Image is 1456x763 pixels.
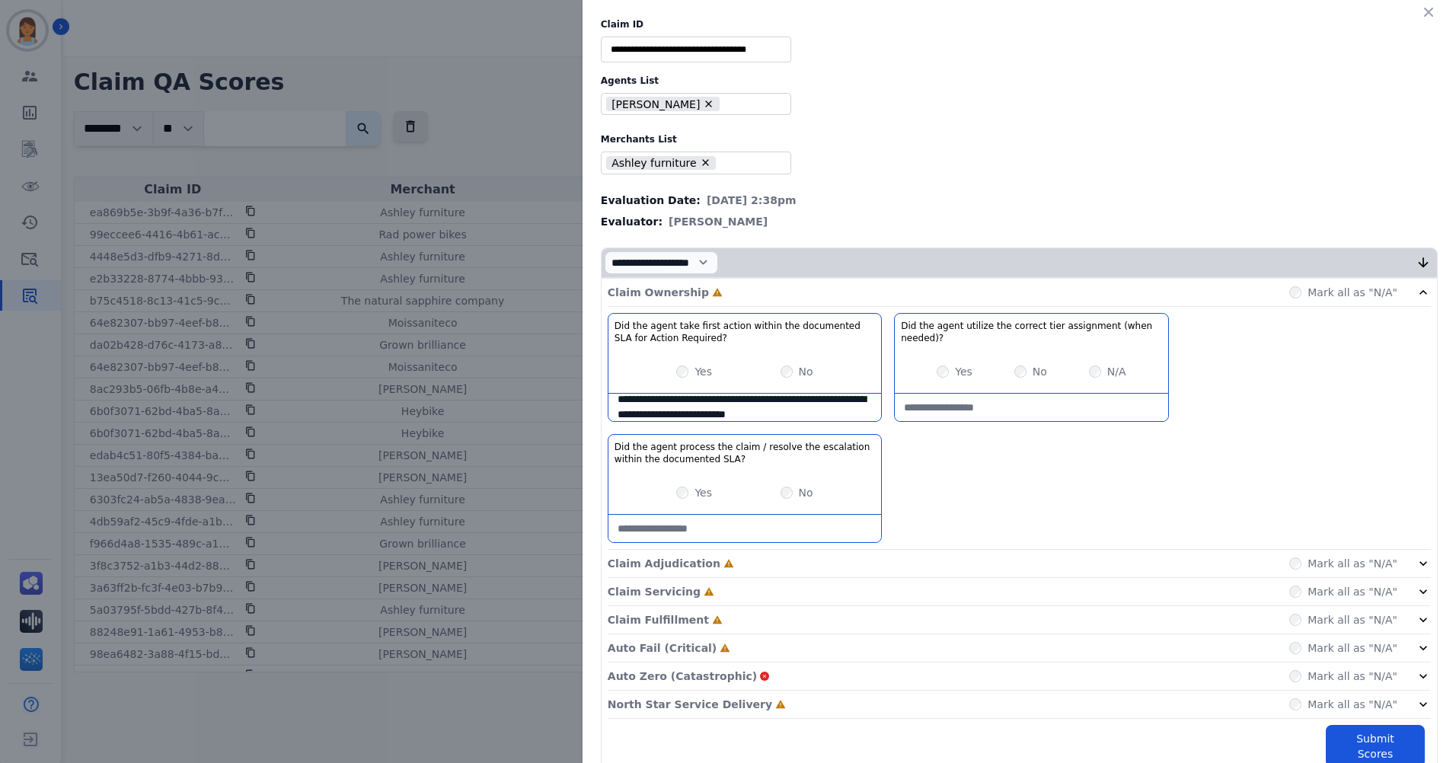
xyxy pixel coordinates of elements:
label: No [1033,364,1047,379]
label: Mark all as "N/A" [1308,556,1397,571]
p: North Star Service Delivery [608,697,772,712]
p: Claim Ownership [608,285,709,300]
label: Mark all as "N/A" [1308,669,1397,684]
label: Agents List [601,75,1438,87]
p: Auto Zero (Catastrophic) [608,669,757,684]
h3: Did the agent take first action within the documented SLA for Action Required? [615,320,875,344]
label: N/A [1107,364,1126,379]
span: [PERSON_NAME] [669,214,768,229]
label: Mark all as "N/A" [1308,612,1397,627]
p: Claim Fulfillment [608,612,709,627]
p: Claim Adjudication [608,556,720,571]
div: Evaluator: [601,214,1438,229]
label: Yes [955,364,972,379]
label: No [799,364,813,379]
p: Claim Servicing [608,584,701,599]
h3: Did the agent process the claim / resolve the escalation within the documented SLA? [615,441,875,465]
span: [DATE] 2:38pm [707,193,797,208]
button: Remove Julius Johnson [703,98,714,110]
label: Claim ID [601,18,1438,30]
li: Ashley furniture [606,156,716,171]
label: Mark all as "N/A" [1308,285,1397,300]
label: Mark all as "N/A" [1308,640,1397,656]
label: Yes [694,485,712,500]
p: Auto Fail (Critical) [608,640,717,656]
h3: Did the agent utilize the correct tier assignment (when needed)? [901,320,1161,344]
label: No [799,485,813,500]
button: Remove Ashley furniture [700,157,711,168]
label: Yes [694,364,712,379]
label: Mark all as "N/A" [1308,697,1397,712]
ul: selected options [605,154,781,172]
ul: selected options [605,95,781,113]
div: Evaluation Date: [601,193,1438,208]
label: Mark all as "N/A" [1308,584,1397,599]
label: Merchants List [601,133,1438,145]
li: [PERSON_NAME] [606,97,720,111]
